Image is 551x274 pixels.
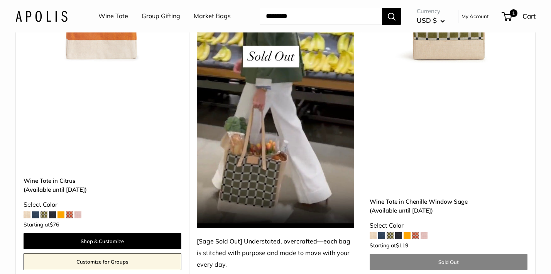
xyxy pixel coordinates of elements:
[194,10,231,22] a: Market Bags
[24,199,181,211] div: Select Color
[24,233,181,249] a: Shop & Customize
[396,242,408,249] span: $119
[461,12,489,21] a: My Account
[24,253,181,270] a: Customize for Groups
[417,14,445,27] button: USD $
[502,10,536,22] a: 1 Cart
[197,236,355,271] div: [Sage Sold Out] Understated, overcrafted—each bag is stitched with purpose and made to move with ...
[522,12,536,20] span: Cart
[382,8,401,25] button: Search
[24,176,181,194] a: Wine Tote in Citrus(Available until [DATE])
[50,221,59,228] span: $76
[417,16,437,24] span: USD $
[15,10,68,22] img: Apolis
[370,243,408,248] span: Starting at
[98,10,128,22] a: Wine Tote
[417,6,445,17] span: Currency
[510,9,517,17] span: 1
[370,254,527,270] a: Sold Out
[370,220,527,231] div: Select Color
[260,8,382,25] input: Search...
[24,222,59,227] span: Starting at
[142,10,180,22] a: Group Gifting
[370,197,527,215] a: Wine Tote in Chenille Window Sage(Available until [DATE])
